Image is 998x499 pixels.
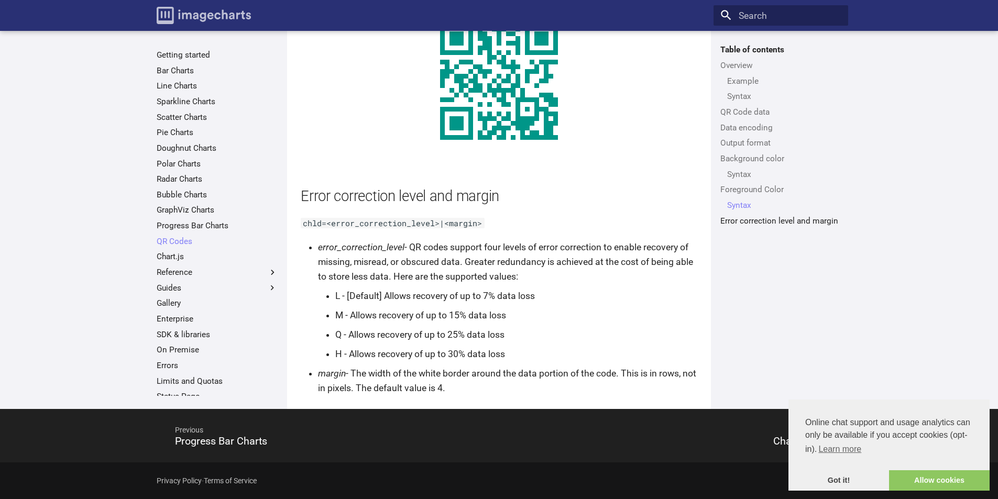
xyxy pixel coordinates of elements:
a: allow cookies [889,470,990,491]
nav: Overview [720,76,841,102]
img: logo [157,7,251,24]
nav: Background color [720,169,841,180]
a: NextChart.js [499,412,849,460]
label: Guides [157,283,278,293]
a: Enterprise [157,314,278,324]
a: Chart.js [157,251,278,262]
a: Scatter Charts [157,112,278,123]
a: Bubble Charts [157,190,278,200]
label: Table of contents [714,45,848,55]
span: Progress Bar Charts [175,435,267,447]
input: Search [714,5,848,26]
div: cookieconsent [788,400,990,491]
a: Pie Charts [157,127,278,138]
a: Doughnut Charts [157,143,278,153]
li: Q - Allows recovery of up to 25% data loss [335,327,697,342]
a: Syntax [727,91,841,102]
a: Foreground Color [720,184,841,195]
a: Getting started [157,50,278,60]
span: Online chat support and usage analytics can only be available if you accept cookies (opt-in). [805,416,973,457]
a: Gallery [157,298,278,308]
a: Limits and Quotas [157,376,278,386]
a: Data encoding [720,123,841,133]
a: On Premise [157,345,278,355]
nav: Foreground Color [720,200,841,210]
li: - The width of the white border around the data portion of the code. This is in rows, not in pixe... [318,366,697,395]
li: - QR codes support four levels of error correction to enable recovery of missing, misread, or obs... [318,240,697,361]
li: L - [Default] Allows recovery of up to 7% data loss [335,289,697,303]
a: Example [727,76,841,86]
span: Previous [163,416,485,444]
a: Bar Charts [157,65,278,76]
nav: Table of contents [714,45,848,226]
a: QR Codes [157,236,278,247]
li: H - Allows recovery of up to 30% data loss [335,347,697,361]
span: Next [499,416,821,444]
a: QR Code data [720,107,841,117]
code: chld=<error_correction_level>|<margin> [301,218,485,228]
a: learn more about cookies [817,441,863,457]
a: Line Charts [157,81,278,91]
a: Status Page [157,391,278,402]
div: - [157,470,257,491]
a: Output format [720,138,841,148]
em: margin [318,368,346,379]
a: Radar Charts [157,174,278,184]
a: Image-Charts documentation [152,2,256,28]
a: Sparkline Charts [157,96,278,107]
a: Terms of Service [204,476,257,485]
a: Error correction level and margin [720,216,841,226]
span: Chart.js [773,435,809,447]
a: Background color [720,153,841,164]
a: Progress Bar Charts [157,220,278,231]
a: Privacy Policy [157,476,202,485]
a: Syntax [727,169,841,180]
a: SDK & libraries [157,329,278,340]
a: Overview [720,60,841,71]
em: error_correction_level [318,242,404,252]
a: PreviousProgress Bar Charts [150,412,499,460]
a: Errors [157,360,278,371]
a: Syntax [727,200,841,210]
li: M - Allows recovery of up to 15% data loss [335,308,697,323]
label: Reference [157,267,278,278]
h2: Error correction level and margin [301,186,697,207]
a: GraphViz Charts [157,205,278,215]
a: Polar Charts [157,159,278,169]
a: dismiss cookie message [788,470,889,491]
